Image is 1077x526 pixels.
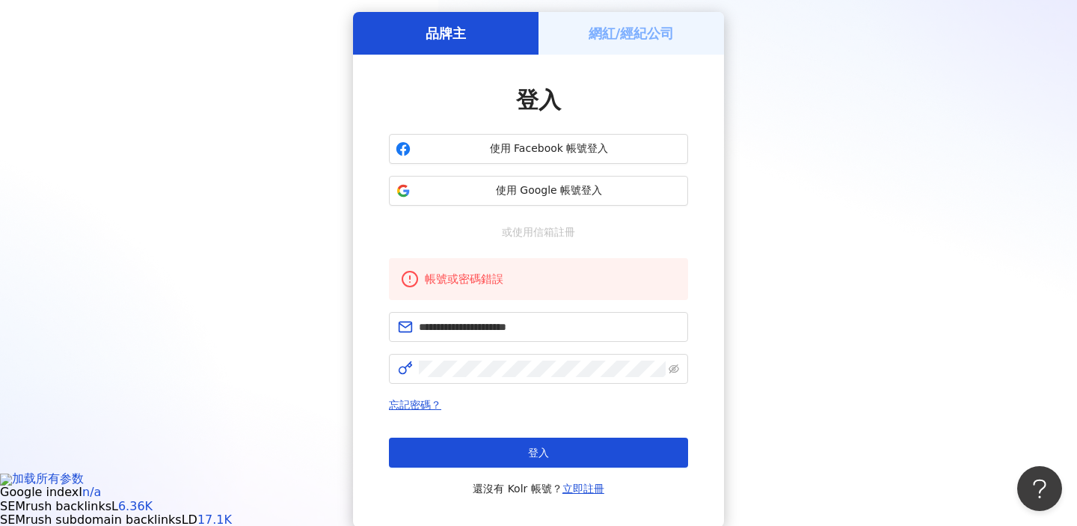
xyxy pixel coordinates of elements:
h5: 品牌主 [426,24,466,43]
a: 6.36K [118,499,153,513]
span: eye-invisible [669,364,679,374]
a: n/a [82,485,101,499]
div: 帳號或密碼錯誤 [425,270,676,288]
span: 加载所有参数 [12,471,84,486]
a: 忘記密碼？ [389,399,441,411]
button: 登入 [389,438,688,468]
button: 使用 Google 帳號登入 [389,176,688,206]
span: 登入 [528,447,549,459]
span: 或使用信箱註冊 [491,224,586,240]
span: 登入 [516,87,561,113]
button: 使用 Facebook 帳號登入 [389,134,688,164]
span: L [111,499,118,513]
h5: 網紅/經紀公司 [589,24,675,43]
a: 立即註冊 [562,483,604,495]
iframe: Help Scout Beacon - Open [1017,466,1062,511]
span: 使用 Google 帳號登入 [417,183,681,198]
span: 還沒有 Kolr 帳號？ [473,480,604,498]
span: I [79,485,82,499]
span: 使用 Facebook 帳號登入 [417,141,681,156]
